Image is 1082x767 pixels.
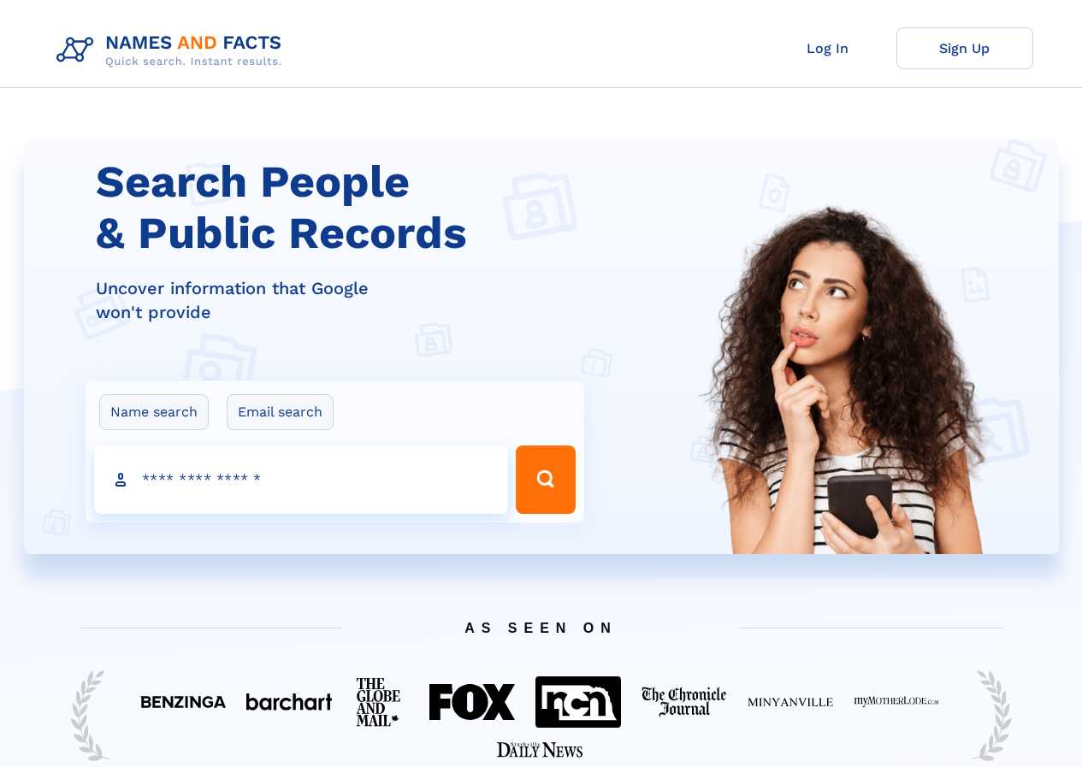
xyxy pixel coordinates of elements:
img: Featured on BarChart [246,693,332,710]
img: Featured on My Mother Lode [854,696,939,708]
h1: Search People & Public Records [96,156,595,259]
img: Featured on FOX 40 [429,684,515,720]
img: Logo Names and Facts [50,27,296,74]
img: Featured on The Globe And Mail [352,674,409,730]
label: Email search [227,394,334,430]
img: Search People and Public records [687,201,1003,640]
button: Search Button [516,445,576,514]
img: Featured on Starkville Daily News [497,742,582,758]
img: Featured on Benzinga [140,696,226,708]
span: AS SEEN ON [54,599,1029,657]
img: Featured on NCN [535,676,621,727]
img: Featured on The Chronicle Journal [642,687,727,717]
img: Featured on Minyanville [748,696,833,708]
a: Log In [760,27,896,69]
a: Sign Up [896,27,1033,69]
label: Name search [99,394,209,430]
div: Uncover information that Google won't provide [96,276,595,324]
input: search input [94,445,508,514]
